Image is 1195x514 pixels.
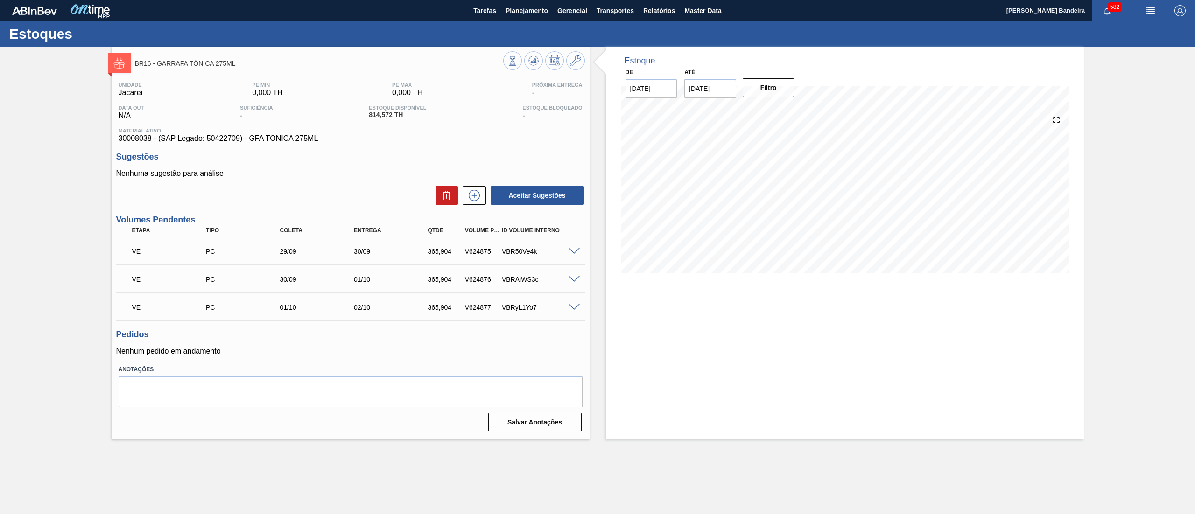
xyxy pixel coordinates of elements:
[238,105,275,120] div: -
[130,227,214,234] div: Etapa
[530,82,585,97] div: -
[116,152,585,162] h3: Sugestões
[626,79,677,98] input: dd/mm/yyyy
[204,248,288,255] div: Pedido de Compra
[119,105,144,111] span: Data out
[499,227,584,234] div: Id Volume Interno
[520,105,584,120] div: -
[463,304,503,311] div: V624877
[252,82,283,88] span: PE MIN
[119,128,583,133] span: Material ativo
[463,276,503,283] div: V624876
[503,51,522,70] button: Visão Geral dos Estoques
[743,78,794,97] button: Filtro
[252,89,283,97] span: 0,000 TH
[130,297,214,318] div: Volume Enviado para Transporte
[473,5,496,16] span: Tarefas
[116,330,585,340] h3: Pedidos
[684,69,695,76] label: Até
[532,82,583,88] span: Próxima Entrega
[545,51,564,70] button: Programar Estoque
[557,5,587,16] span: Gerencial
[119,89,143,97] span: Jacareí
[626,69,633,76] label: De
[369,111,426,118] span: 814,572 TH
[9,28,175,39] h1: Estoques
[566,51,585,70] button: Ir ao Master Data / Geral
[506,5,548,16] span: Planejamento
[132,248,212,255] p: VE
[425,248,465,255] div: 365,904
[130,269,214,290] div: Volume Enviado para Transporte
[491,186,584,205] button: Aceitar Sugestões
[116,215,585,225] h3: Volumes Pendentes
[425,276,465,283] div: 365,904
[425,227,465,234] div: Qtde
[135,60,503,67] span: BR16 - GARRAFA TÔNICA 275ML
[597,5,634,16] span: Transportes
[116,347,585,355] p: Nenhum pedido em andamento
[277,276,362,283] div: 30/09/2025
[463,227,503,234] div: Volume Portal
[240,105,273,111] span: Suficiência
[486,185,585,206] div: Aceitar Sugestões
[499,304,584,311] div: VBRyL1Yo7
[499,276,584,283] div: VBRAiWS3c
[524,51,543,70] button: Atualizar Gráfico
[1145,5,1156,16] img: userActions
[132,276,212,283] p: VE
[277,304,362,311] div: 01/10/2025
[119,82,143,88] span: Unidade
[12,7,57,15] img: TNhmsLtSVTkK8tSr43FrP2fwEKptu5GPRR3wAAAABJRU5ErkJggg==
[522,105,582,111] span: Estoque Bloqueado
[392,82,423,88] span: PE MAX
[119,134,583,143] span: 30008038 - (SAP Legado: 50422709) - GFA TONICA 275ML
[1174,5,1186,16] img: Logout
[116,105,147,120] div: N/A
[684,5,721,16] span: Master Data
[499,248,584,255] div: VBR50Ve4k
[458,186,486,205] div: Nova sugestão
[204,276,288,283] div: Pedido de Compra
[130,241,214,262] div: Volume Enviado para Transporte
[425,304,465,311] div: 365,904
[1108,2,1121,12] span: 582
[684,79,736,98] input: dd/mm/yyyy
[463,248,503,255] div: V624875
[1092,4,1122,17] button: Notificações
[204,304,288,311] div: Pedido de Compra
[116,169,585,178] p: Nenhuma sugestão para análise
[431,186,458,205] div: Excluir Sugestões
[277,227,362,234] div: Coleta
[132,304,212,311] p: VE
[204,227,288,234] div: Tipo
[113,57,125,69] img: Ícone
[351,276,436,283] div: 01/10/2025
[351,227,436,234] div: Entrega
[488,413,582,431] button: Salvar Anotações
[119,363,583,376] label: Anotações
[392,89,423,97] span: 0,000 TH
[369,105,426,111] span: Estoque Disponível
[351,304,436,311] div: 02/10/2025
[277,248,362,255] div: 29/09/2025
[643,5,675,16] span: Relatórios
[625,56,655,66] div: Estoque
[351,248,436,255] div: 30/09/2025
